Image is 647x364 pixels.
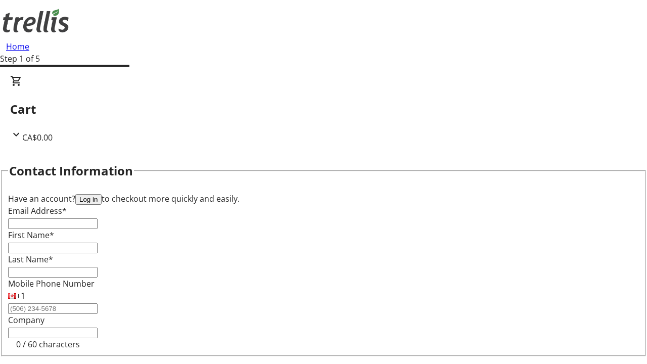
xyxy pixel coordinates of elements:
label: Email Address* [8,205,67,216]
h2: Contact Information [9,162,133,180]
h2: Cart [10,100,637,118]
span: CA$0.00 [22,132,53,143]
input: (506) 234-5678 [8,303,98,314]
div: CartCA$0.00 [10,75,637,144]
label: Last Name* [8,254,53,265]
div: Have an account? to checkout more quickly and easily. [8,193,639,205]
label: Company [8,314,44,326]
label: First Name* [8,230,54,241]
label: Mobile Phone Number [8,278,95,289]
tr-character-limit: 0 / 60 characters [16,339,80,350]
button: Log in [75,194,102,205]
